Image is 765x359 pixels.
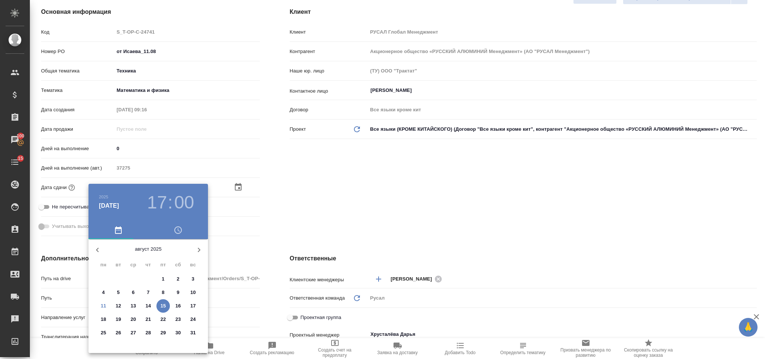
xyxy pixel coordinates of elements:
[117,289,119,296] p: 5
[156,326,170,340] button: 29
[142,261,155,269] span: чт
[186,261,200,269] span: вс
[161,302,166,310] p: 15
[146,316,151,323] p: 21
[190,316,196,323] p: 24
[174,192,194,213] button: 00
[192,275,194,283] p: 3
[131,329,136,337] p: 27
[190,329,196,337] p: 31
[101,302,106,310] p: 11
[127,326,140,340] button: 27
[142,313,155,326] button: 21
[131,316,136,323] p: 20
[175,302,181,310] p: 16
[171,299,185,313] button: 16
[162,289,164,296] p: 8
[106,245,190,253] p: август 2025
[97,299,110,313] button: 11
[161,329,166,337] p: 29
[171,326,185,340] button: 30
[146,329,151,337] p: 28
[186,326,200,340] button: 31
[102,289,105,296] p: 4
[171,313,185,326] button: 23
[171,286,185,299] button: 9
[112,299,125,313] button: 12
[168,192,172,213] h3: :
[186,299,200,313] button: 17
[142,326,155,340] button: 28
[156,272,170,286] button: 1
[186,286,200,299] button: 10
[112,326,125,340] button: 26
[116,302,121,310] p: 12
[127,261,140,269] span: ср
[190,302,196,310] p: 17
[116,316,121,323] p: 19
[161,316,166,323] p: 22
[132,289,134,296] p: 6
[175,316,181,323] p: 23
[147,289,149,296] p: 7
[147,192,167,213] button: 17
[186,313,200,326] button: 24
[175,329,181,337] p: 30
[177,275,179,283] p: 2
[99,195,108,199] button: 2025
[97,326,110,340] button: 25
[97,261,110,269] span: пн
[171,272,185,286] button: 2
[131,302,136,310] p: 13
[142,299,155,313] button: 14
[156,313,170,326] button: 22
[99,201,119,210] button: [DATE]
[190,289,196,296] p: 10
[146,302,151,310] p: 14
[101,329,106,337] p: 25
[127,286,140,299] button: 6
[97,313,110,326] button: 18
[156,286,170,299] button: 8
[171,261,185,269] span: сб
[112,261,125,269] span: вт
[97,286,110,299] button: 4
[112,286,125,299] button: 5
[186,272,200,286] button: 3
[142,286,155,299] button: 7
[127,299,140,313] button: 13
[162,275,164,283] p: 1
[127,313,140,326] button: 20
[101,316,106,323] p: 18
[112,313,125,326] button: 19
[116,329,121,337] p: 26
[156,261,170,269] span: пт
[177,289,179,296] p: 9
[156,299,170,313] button: 15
